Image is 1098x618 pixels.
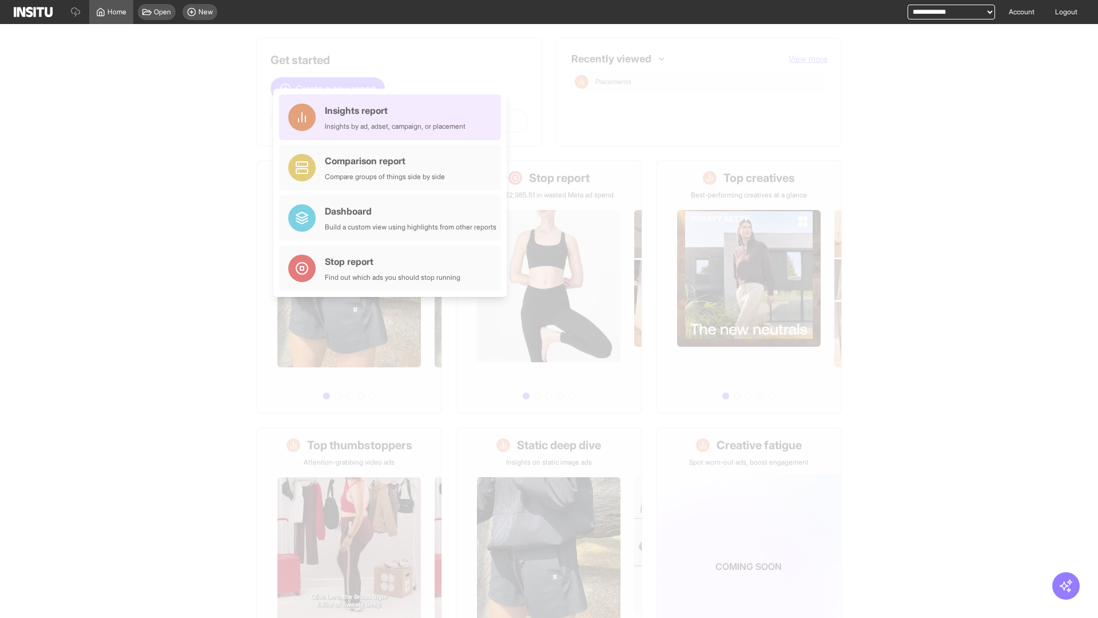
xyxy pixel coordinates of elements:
[108,7,126,17] span: Home
[325,172,445,181] div: Compare groups of things side by side
[325,204,496,218] div: Dashboard
[198,7,213,17] span: New
[325,273,460,282] div: Find out which ads you should stop running
[325,122,466,131] div: Insights by ad, adset, campaign, or placement
[325,104,466,117] div: Insights report
[154,7,171,17] span: Open
[325,223,496,232] div: Build a custom view using highlights from other reports
[325,154,445,168] div: Comparison report
[14,7,53,17] img: Logo
[325,255,460,268] div: Stop report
